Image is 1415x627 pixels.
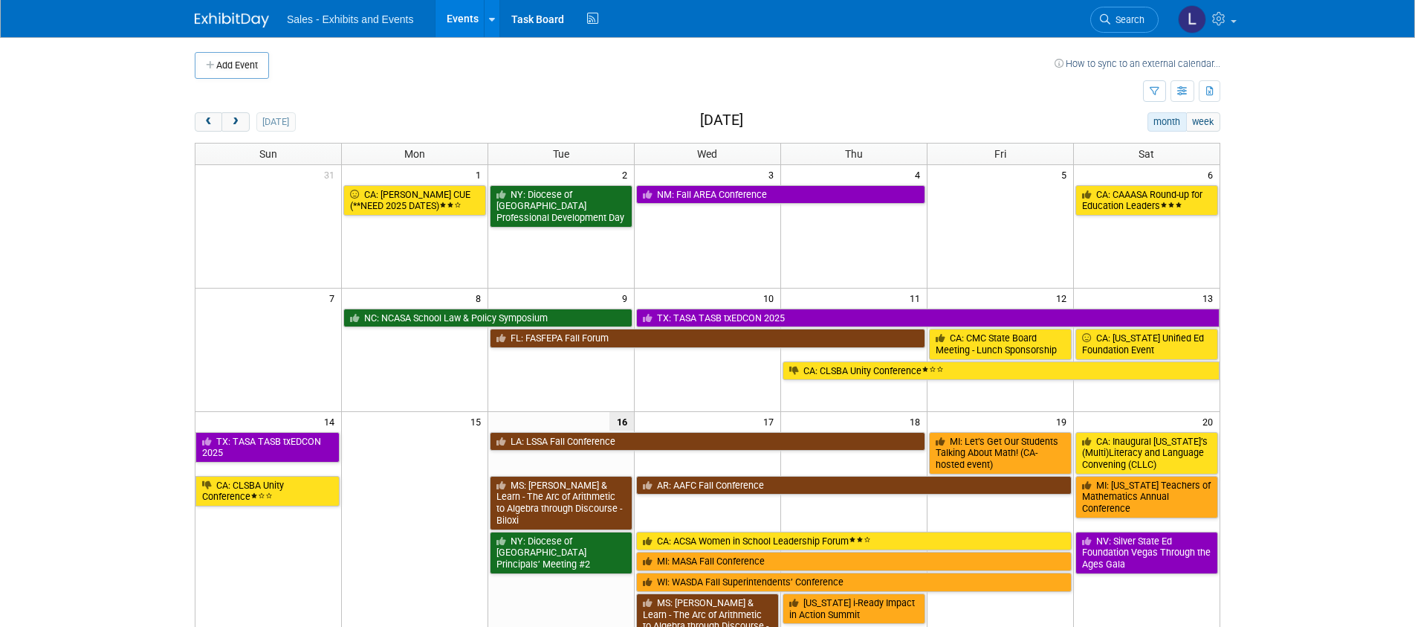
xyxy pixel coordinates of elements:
[1139,148,1154,160] span: Sat
[195,13,269,28] img: ExhibitDay
[636,476,1072,495] a: AR: AAFC Fall Conference
[1186,112,1220,132] button: week
[1075,185,1218,216] a: CA: CAAASA Round-up for Education Leaders
[845,148,863,160] span: Thu
[195,476,340,507] a: CA: CLSBA Unity Conference
[929,432,1072,475] a: MI: Let’s Get Our Students Talking About Math! (CA-hosted event)
[762,289,780,307] span: 10
[783,594,925,624] a: [US_STATE] i-Ready Impact in Action Summit
[609,412,634,431] span: 16
[195,432,340,463] a: TX: TASA TASB txEDCON 2025
[474,289,488,307] span: 8
[1055,58,1220,69] a: How to sync to an external calendar...
[1075,329,1218,359] a: CA: [US_STATE] Unified Ed Foundation Event
[1201,289,1220,307] span: 13
[323,412,341,431] span: 14
[636,532,1072,551] a: CA: ACSA Women in School Leadership Forum
[404,148,425,160] span: Mon
[490,329,925,348] a: FL: FASFEPA Fall Forum
[1055,289,1073,307] span: 12
[1178,5,1206,33] img: Lendy Bell
[474,165,488,184] span: 1
[1147,112,1187,132] button: month
[195,52,269,79] button: Add Event
[636,573,1072,592] a: WI: WASDA Fall Superintendents’ Conference
[490,432,925,451] a: LA: LSSA Fall Conference
[287,13,413,25] span: Sales - Exhibits and Events
[469,412,488,431] span: 15
[490,532,632,574] a: NY: Diocese of [GEOGRAPHIC_DATA] Principals’ Meeting #2
[621,165,634,184] span: 2
[767,165,780,184] span: 3
[490,185,632,228] a: NY: Diocese of [GEOGRAPHIC_DATA] Professional Development Day
[636,185,925,205] a: NM: Fall AREA Conference
[783,361,1220,381] a: CA: CLSBA Unity Conference
[1075,476,1218,518] a: MI: [US_STATE] Teachers of Mathematics Annual Conference
[700,112,743,129] h2: [DATE]
[490,476,632,530] a: MS: [PERSON_NAME] & Learn - The Arc of Arithmetic to Algebra through Discourse - Biloxi
[328,289,341,307] span: 7
[553,148,569,160] span: Tue
[636,309,1220,328] a: TX: TASA TASB txEDCON 2025
[195,112,222,132] button: prev
[256,112,296,132] button: [DATE]
[1110,14,1144,25] span: Search
[323,165,341,184] span: 31
[259,148,277,160] span: Sun
[1201,412,1220,431] span: 20
[636,552,1072,571] a: MI: MASA Fall Conference
[221,112,249,132] button: next
[1090,7,1159,33] a: Search
[929,329,1072,359] a: CA: CMC State Board Meeting - Lunch Sponsorship
[343,309,632,328] a: NC: NCASA School Law & Policy Symposium
[762,412,780,431] span: 17
[343,185,486,216] a: CA: [PERSON_NAME] CUE (**NEED 2025 DATES)
[908,412,927,431] span: 18
[994,148,1006,160] span: Fri
[1060,165,1073,184] span: 5
[1206,165,1220,184] span: 6
[697,148,717,160] span: Wed
[621,289,634,307] span: 9
[1075,532,1218,574] a: NV: Silver State Ed Foundation Vegas Through the Ages Gala
[908,289,927,307] span: 11
[1055,412,1073,431] span: 19
[1075,432,1218,475] a: CA: Inaugural [US_STATE]’s (Multi)Literacy and Language Convening (CLLC)
[913,165,927,184] span: 4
